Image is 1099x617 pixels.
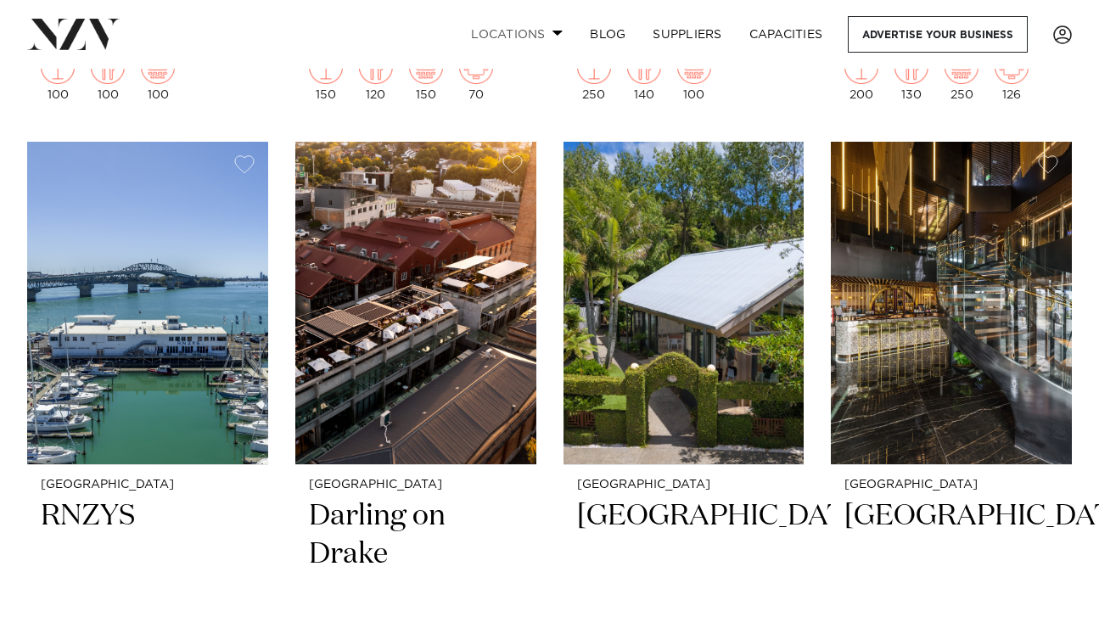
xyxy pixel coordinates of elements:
div: 100 [41,50,75,101]
div: 150 [409,50,443,101]
div: 130 [894,50,928,101]
a: BLOG [576,16,639,53]
a: Advertise your business [848,16,1028,53]
h2: [GEOGRAPHIC_DATA] [844,497,1058,612]
small: [GEOGRAPHIC_DATA] [844,479,1058,491]
img: nzv-logo.png [27,19,120,49]
a: Capacities [736,16,837,53]
div: 100 [141,50,175,101]
h2: [GEOGRAPHIC_DATA] [577,497,791,612]
a: SUPPLIERS [639,16,735,53]
div: 70 [459,50,493,101]
div: 140 [627,50,661,101]
div: 100 [677,50,711,101]
h2: Darling on Drake [309,497,523,612]
small: [GEOGRAPHIC_DATA] [577,479,791,491]
img: Aerial view of Darling on Drake [295,142,536,465]
div: 100 [91,50,125,101]
h2: RNZYS [41,497,255,612]
div: 200 [844,50,878,101]
div: 120 [359,50,393,101]
div: 250 [577,50,611,101]
small: [GEOGRAPHIC_DATA] [309,479,523,491]
div: 126 [995,50,1029,101]
div: 250 [945,50,978,101]
small: [GEOGRAPHIC_DATA] [41,479,255,491]
div: 150 [309,50,343,101]
a: Locations [457,16,576,53]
